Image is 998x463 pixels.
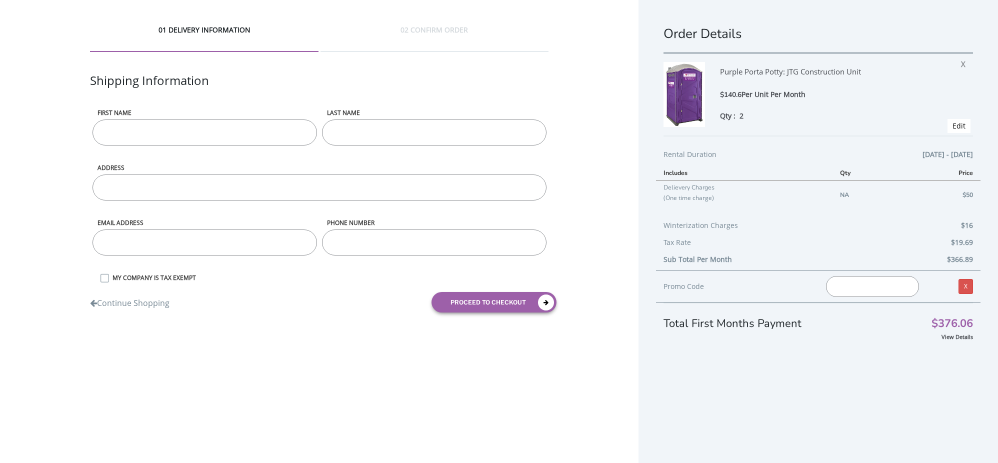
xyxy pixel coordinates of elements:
[90,72,549,108] div: Shipping Information
[320,25,548,52] div: 02 CONFIRM ORDER
[663,302,973,331] div: Total First Months Payment
[947,254,973,264] b: $366.89
[663,280,810,292] div: Promo Code
[958,279,973,294] a: X
[663,25,973,42] h1: Order Details
[952,121,965,130] a: Edit
[832,180,902,209] td: NA
[958,423,998,463] button: Live Chat
[663,192,824,203] p: (One time charge)
[931,318,973,329] span: $376.06
[941,333,973,340] a: View Details
[720,62,927,89] div: Purple Porta Potty: JTG Construction Unit
[961,56,970,69] span: X
[322,108,546,117] label: LAST NAME
[961,219,973,231] span: $16
[90,292,169,309] a: Continue Shopping
[431,292,556,312] button: proceed to checkout
[107,273,549,282] label: MY COMPANY IS TAX EXEMPT
[720,89,927,100] div: $140.6
[720,110,927,121] div: Qty :
[902,165,980,180] th: Price
[951,236,973,248] span: $19.69
[663,148,973,165] div: Rental Duration
[92,108,317,117] label: First name
[663,219,973,236] div: Winterization Charges
[922,148,973,160] span: [DATE] - [DATE]
[656,180,832,209] td: Delievery Charges
[741,89,805,99] span: Per Unit Per Month
[832,165,902,180] th: Qty
[902,180,980,209] td: $50
[322,218,546,227] label: phone number
[663,254,732,264] b: Sub Total Per Month
[739,111,743,120] span: 2
[90,25,318,52] div: 01 DELIVERY INFORMATION
[663,236,973,253] div: Tax Rate
[656,165,832,180] th: Includes
[92,218,317,227] label: Email address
